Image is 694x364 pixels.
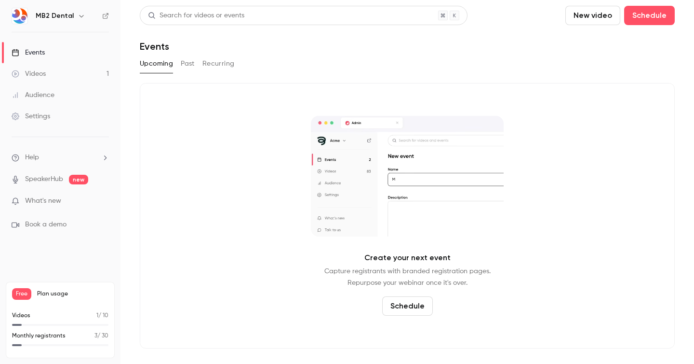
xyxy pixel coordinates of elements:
[94,333,97,339] span: 3
[12,153,109,163] li: help-dropdown-opener
[25,153,39,163] span: Help
[12,288,31,300] span: Free
[12,90,54,100] div: Audience
[12,48,45,57] div: Events
[94,332,108,340] p: / 30
[96,311,108,320] p: / 10
[96,313,98,319] span: 1
[202,56,235,71] button: Recurring
[36,11,74,21] h6: MB2 Dental
[364,252,451,264] p: Create your next event
[624,6,675,25] button: Schedule
[324,266,491,289] p: Capture registrants with branded registration pages. Repurpose your webinar once it's over.
[37,290,108,298] span: Plan usage
[25,174,63,184] a: SpeakerHub
[382,296,433,316] button: Schedule
[12,311,30,320] p: Videos
[25,196,61,206] span: What's new
[12,332,66,340] p: Monthly registrants
[181,56,195,71] button: Past
[12,112,50,121] div: Settings
[12,8,27,24] img: MB2 Dental
[140,41,169,52] h1: Events
[565,6,620,25] button: New video
[12,69,46,79] div: Videos
[69,175,88,184] span: new
[140,56,173,71] button: Upcoming
[25,220,67,230] span: Book a demo
[148,11,244,21] div: Search for videos or events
